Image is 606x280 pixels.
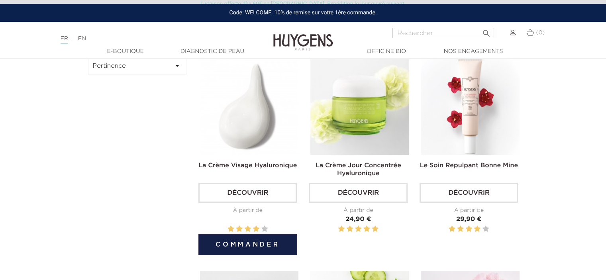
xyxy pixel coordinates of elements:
[420,163,518,169] a: Le Soin Repulpant Bonne Mine
[536,30,545,35] span: (0)
[198,234,297,255] button: Commander
[420,183,518,203] a: Découvrir
[456,216,482,223] span: 29,90 €
[198,183,297,203] a: Découvrir
[481,26,491,36] i: 
[316,163,401,177] a: La Crème Jour Concentrée Hyaluronique
[236,224,242,234] label: 2
[466,224,472,234] label: 3
[474,224,480,234] label: 4
[273,21,333,52] img: Huygens
[253,224,259,234] label: 4
[173,61,182,70] i: 
[449,224,455,234] label: 1
[198,206,297,215] div: À partir de
[227,224,234,234] label: 1
[347,47,426,56] a: Officine Bio
[245,224,251,234] label: 3
[482,224,489,234] label: 5
[261,224,268,234] label: 5
[433,47,513,56] a: Nos engagements
[86,47,165,56] a: E-Boutique
[309,183,407,203] a: Découvrir
[78,36,86,41] a: EN
[479,25,493,36] button: 
[347,224,353,234] label: 2
[88,57,187,75] button: Pertinence
[61,36,68,44] a: FR
[363,224,370,234] label: 4
[392,28,494,38] input: Rechercher
[355,224,361,234] label: 3
[310,57,409,155] img: La Crème Jour Concentrée Hyaluronique
[420,206,518,215] div: À partir de
[338,224,345,234] label: 1
[309,206,407,215] div: À partir de
[372,224,378,234] label: 5
[345,216,371,223] span: 24,90 €
[173,47,252,56] a: Diagnostic de peau
[457,224,463,234] label: 2
[198,163,297,169] a: La Crème Visage Hyaluronique
[421,57,520,155] img: Le Soin Repulpant Bonne Mine
[57,34,247,43] div: |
